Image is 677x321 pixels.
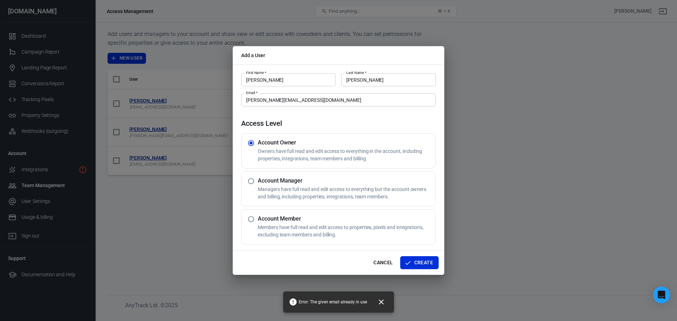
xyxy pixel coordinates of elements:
button: Close [373,294,391,310]
input: John [241,73,336,86]
button: Create [400,256,439,269]
p: Members have full read and edit access to properties, pixels and integrations, excluding team mem... [258,224,433,239]
h5: Account Manager [258,177,433,184]
button: Cancel [371,256,396,269]
label: Last Name [346,70,366,75]
input: Doe [341,73,436,86]
input: john.doe@work.com [241,93,436,106]
h2: Add a User [233,46,444,64]
div: Open Intercom Messenger [653,286,670,303]
label: First Name [246,70,266,75]
h5: Account Member [258,215,433,222]
span: Error: The given email already in use [289,298,367,306]
h4: Access Level [241,119,436,128]
p: Managers have full read and edit access to everything but the account owners and billing, includi... [258,186,433,200]
h5: Account Owner [258,139,433,146]
label: Email [246,90,257,95]
p: Owners have full read and edit access to everything in the account, including properties, integra... [258,148,433,162]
